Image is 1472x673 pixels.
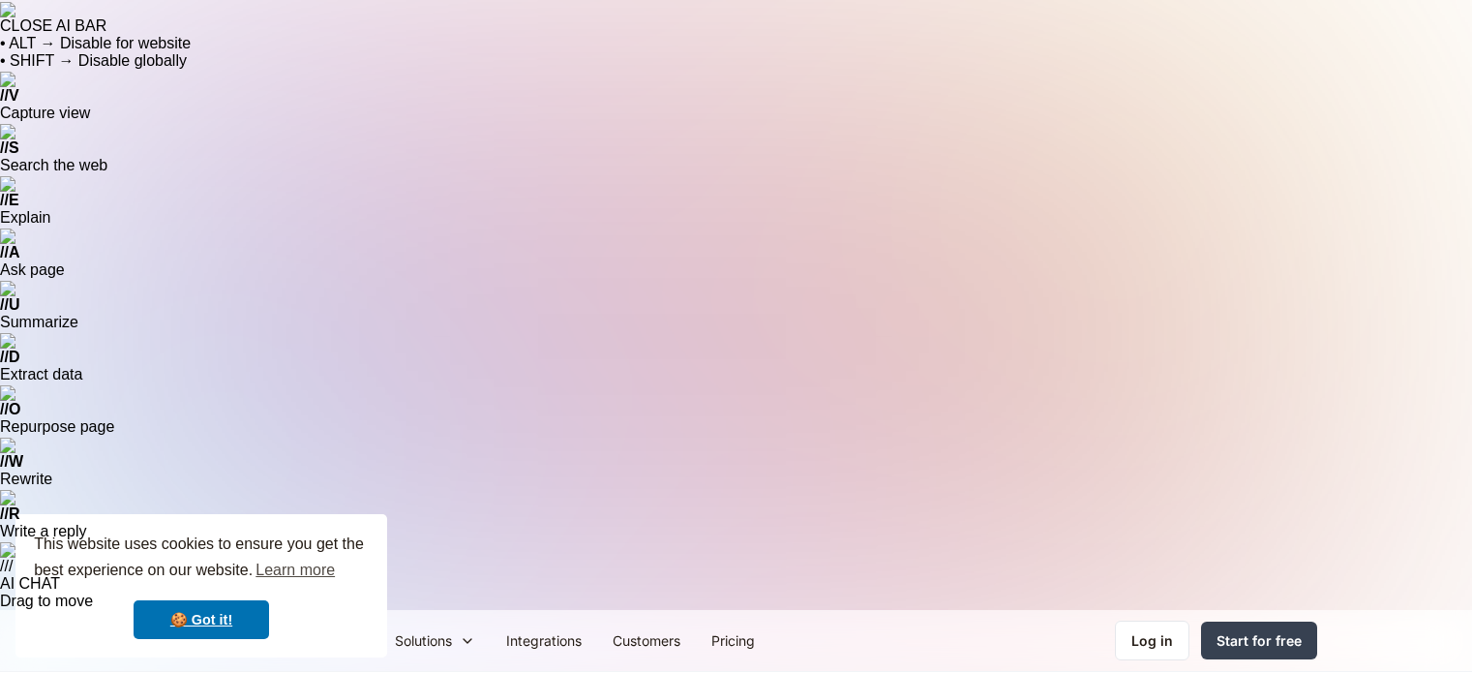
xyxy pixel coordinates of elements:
[1217,630,1302,651] div: Start for free
[395,630,452,651] div: Solutions
[491,619,597,662] a: Integrations
[1131,630,1173,651] div: Log in
[379,619,491,662] div: Solutions
[696,619,770,662] a: Pricing
[134,600,269,639] a: dismiss cookie message
[1115,621,1189,660] a: Log in
[597,619,696,662] a: Customers
[1201,622,1317,659] a: Start for free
